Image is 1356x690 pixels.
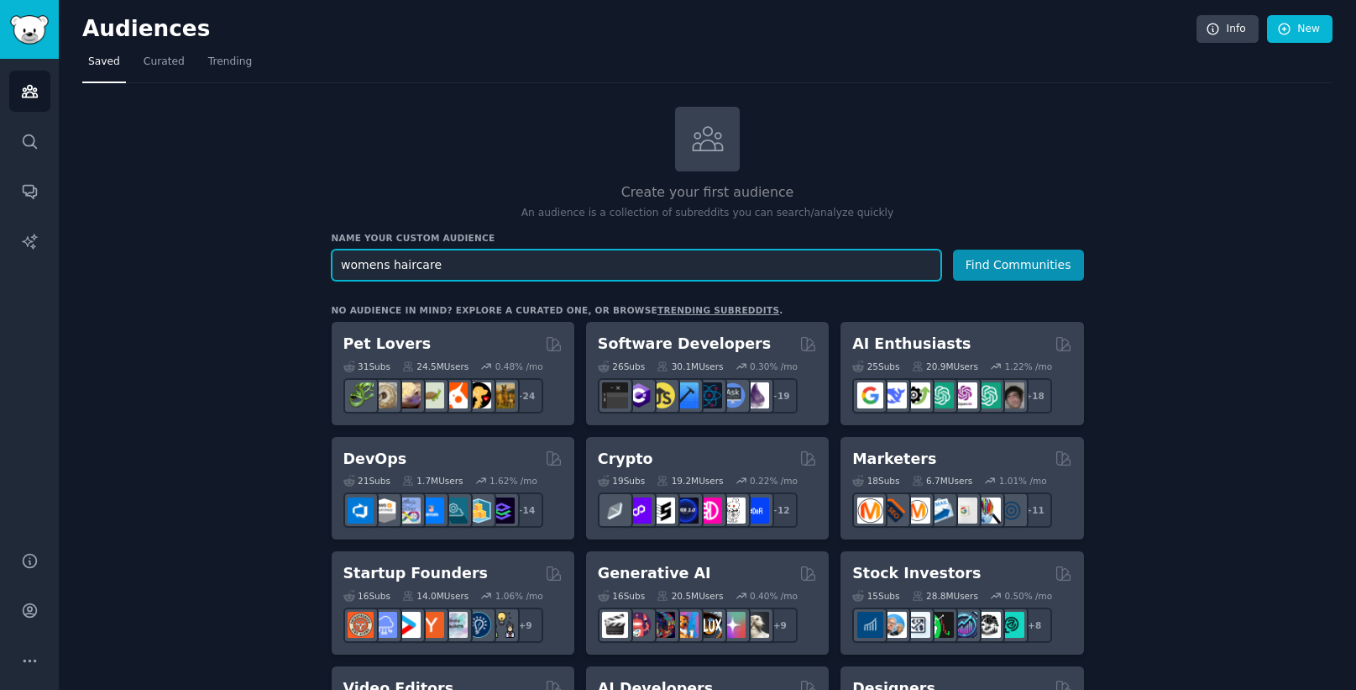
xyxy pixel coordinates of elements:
div: 16 Sub s [598,590,645,602]
h2: Stock Investors [852,563,981,584]
img: AWS_Certified_Experts [371,498,397,524]
h2: AI Enthusiasts [852,334,971,355]
a: New [1267,15,1332,44]
img: AItoolsCatalog [904,382,930,408]
img: ValueInvesting [881,612,907,638]
img: dalle2 [626,612,652,638]
img: MarketingResearch [975,498,1001,524]
p: An audience is a collection of subreddits you can search/analyze quickly [332,206,1084,221]
img: dogbreed [489,382,515,408]
button: Find Communities [953,250,1084,281]
div: + 9 [762,608,798,643]
div: + 8 [1017,608,1052,643]
img: Trading [928,612,954,638]
img: DeepSeek [881,382,907,408]
img: bigseo [881,498,907,524]
img: AskMarketing [904,498,930,524]
img: web3 [673,498,699,524]
img: Forex [904,612,930,638]
img: cockatiel [442,382,468,408]
h2: Marketers [852,449,936,470]
img: ycombinator [418,612,444,638]
span: Trending [208,55,252,70]
h2: Generative AI [598,563,711,584]
div: 20.9M Users [912,361,978,372]
img: StocksAndTrading [951,612,977,638]
div: 0.48 % /mo [495,361,543,372]
div: 0.22 % /mo [750,475,798,487]
img: swingtrading [975,612,1001,638]
div: + 19 [762,378,798,413]
img: technicalanalysis [998,612,1024,638]
div: + 14 [508,492,543,528]
img: startup [395,612,421,638]
img: ethstaker [649,498,675,524]
a: Saved [82,49,126,83]
div: 1.7M Users [402,475,463,487]
div: 14.0M Users [402,590,469,602]
div: No audience in mind? Explore a curated one, or browse . [332,304,783,316]
img: dividends [857,612,883,638]
img: aivideo [602,612,628,638]
img: 0xPolygon [626,498,652,524]
img: defi_ [743,498,769,524]
img: aws_cdk [465,498,491,524]
div: + 24 [508,378,543,413]
img: GummySearch logo [10,15,49,45]
img: chatgpt_promptDesign [928,382,954,408]
img: content_marketing [857,498,883,524]
img: software [602,382,628,408]
img: GoogleGeminiAI [857,382,883,408]
img: defiblockchain [696,498,722,524]
a: trending subreddits [657,305,779,315]
div: + 18 [1017,378,1052,413]
div: 15 Sub s [852,590,899,602]
div: 0.40 % /mo [750,590,798,602]
img: ballpython [371,382,397,408]
img: herpetology [348,382,374,408]
img: platformengineering [442,498,468,524]
div: 1.22 % /mo [1004,361,1052,372]
img: deepdream [649,612,675,638]
h2: Audiences [82,16,1196,43]
img: iOSProgramming [673,382,699,408]
a: Info [1196,15,1259,44]
div: 21 Sub s [343,475,390,487]
div: 1.01 % /mo [999,475,1047,487]
span: Saved [88,55,120,70]
a: Trending [202,49,258,83]
div: 0.50 % /mo [1004,590,1052,602]
img: turtle [418,382,444,408]
img: sdforall [673,612,699,638]
img: OpenAIDev [951,382,977,408]
h3: Name your custom audience [332,232,1084,244]
h2: Startup Founders [343,563,488,584]
img: learnjavascript [649,382,675,408]
div: 1.06 % /mo [495,590,543,602]
div: + 12 [762,492,798,528]
img: PetAdvice [465,382,491,408]
h2: DevOps [343,449,407,470]
div: + 11 [1017,492,1052,528]
img: PlatformEngineers [489,498,515,524]
img: chatgpt_prompts_ [975,382,1001,408]
h2: Create your first audience [332,182,1084,203]
img: elixir [743,382,769,408]
div: 19 Sub s [598,475,645,487]
img: ArtificalIntelligence [998,382,1024,408]
img: indiehackers [442,612,468,638]
div: 19.2M Users [657,475,723,487]
span: Curated [144,55,185,70]
h2: Software Developers [598,334,771,355]
img: growmybusiness [489,612,515,638]
img: Entrepreneurship [465,612,491,638]
img: starryai [720,612,746,638]
input: Pick a short name, like "Digital Marketers" or "Movie-Goers" [332,250,941,281]
div: 28.8M Users [912,590,978,602]
img: SaaS [371,612,397,638]
a: Curated [138,49,191,83]
div: 30.1M Users [657,361,723,372]
h2: Pet Lovers [343,334,432,355]
img: AskComputerScience [720,382,746,408]
div: 16 Sub s [343,590,390,602]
